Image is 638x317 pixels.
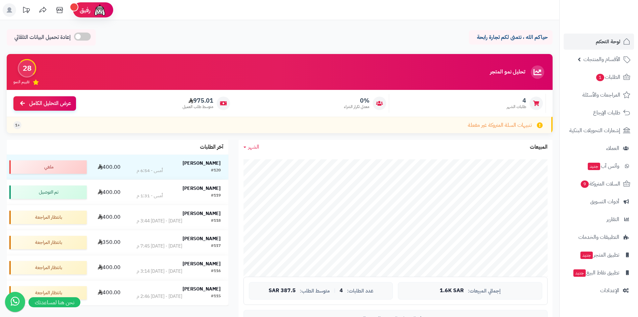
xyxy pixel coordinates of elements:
[564,194,634,210] a: أدوات التسويق
[474,34,548,41] p: حياكم الله ، نتمنى لكم تجارة رابحة
[9,211,87,224] div: بانتظار المراجعة
[89,180,129,205] td: 400.00
[600,286,619,295] span: الإعدادات
[89,155,129,179] td: 400.00
[580,250,619,260] span: تطبيق المتجر
[248,143,259,151] span: الشهر
[89,280,129,305] td: 400.00
[587,161,619,171] span: وآتس آب
[340,288,343,294] span: 4
[580,252,593,259] span: جديد
[183,285,221,293] strong: [PERSON_NAME]
[137,243,182,250] div: [DATE] - [DATE] 7:45 م
[211,218,221,224] div: #118
[596,37,620,46] span: لوحة التحكم
[9,160,87,174] div: ملغي
[13,79,29,85] span: تقييم النمو
[211,193,221,199] div: #119
[573,269,586,277] span: جديد
[490,69,525,75] h3: تحليل نمو المتجر
[137,193,163,199] div: أمس - 1:31 م
[583,55,620,64] span: الأقسام والمنتجات
[243,143,259,151] a: الشهر
[564,211,634,227] a: التقارير
[580,179,620,189] span: السلات المتروكة
[9,236,87,249] div: بانتظار المراجعة
[564,158,634,174] a: وآتس آبجديد
[468,288,501,294] span: إجمالي المبيعات:
[300,288,330,294] span: متوسط الطلب:
[9,286,87,300] div: بانتظار المراجعة
[564,265,634,281] a: تطبيق نقاط البيعجديد
[80,6,90,14] span: رفيق
[13,96,76,111] a: عرض التحليل الكامل
[200,144,223,150] h3: آخر الطلبات
[211,293,221,300] div: #115
[595,72,620,82] span: الطلبات
[93,3,107,17] img: ai-face.png
[564,140,634,156] a: العملاء
[334,288,336,293] span: |
[89,205,129,230] td: 400.00
[564,34,634,50] a: لوحة التحكم
[211,268,221,275] div: #116
[581,180,589,188] span: 9
[596,74,604,81] span: 1
[607,215,619,224] span: التقارير
[573,268,619,277] span: تطبيق نقاط البيع
[347,288,373,294] span: عدد الطلبات:
[564,247,634,263] a: تطبيق المتجرجديد
[137,167,163,174] div: أمس - 6:54 م
[582,90,620,100] span: المراجعات والأسئلة
[183,210,221,217] strong: [PERSON_NAME]
[468,121,532,129] span: تنبيهات السلة المتروكة غير مفعلة
[593,108,620,117] span: طلبات الإرجاع
[14,34,71,41] span: إعادة تحميل البيانات التلقائي
[89,255,129,280] td: 400.00
[344,104,369,110] span: معدل تكرار الشراء
[530,144,548,150] h3: المبيعات
[564,105,634,121] a: طلبات الإرجاع
[507,104,526,110] span: طلبات الشهر
[29,100,71,107] span: عرض التحليل الكامل
[137,293,182,300] div: [DATE] - [DATE] 2:46 م
[564,69,634,85] a: الطلبات1
[9,186,87,199] div: تم التوصيل
[569,126,620,135] span: إشعارات التحويلات البنكية
[344,97,369,104] span: 0%
[183,260,221,267] strong: [PERSON_NAME]
[15,122,20,128] span: +1
[578,232,619,242] span: التطبيقات والخدمات
[590,197,619,206] span: أدوات التسويق
[507,97,526,104] span: 4
[564,282,634,299] a: الإعدادات
[89,230,129,255] td: 350.00
[592,19,632,33] img: logo-2.png
[440,288,464,294] span: 1.6K SAR
[137,268,182,275] div: [DATE] - [DATE] 3:14 م
[588,163,600,170] span: جديد
[564,122,634,139] a: إشعارات التحويلات البنكية
[137,218,182,224] div: [DATE] - [DATE] 3:44 م
[211,243,221,250] div: #117
[183,160,221,167] strong: [PERSON_NAME]
[606,144,619,153] span: العملاء
[269,288,296,294] span: 387.5 SAR
[564,176,634,192] a: السلات المتروكة9
[211,167,221,174] div: #120
[183,235,221,242] strong: [PERSON_NAME]
[564,87,634,103] a: المراجعات والأسئلة
[18,3,34,18] a: تحديثات المنصة
[9,261,87,274] div: بانتظار المراجعة
[183,185,221,192] strong: [PERSON_NAME]
[183,104,213,110] span: متوسط طلب العميل
[183,97,213,104] span: 975.01
[564,229,634,245] a: التطبيقات والخدمات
